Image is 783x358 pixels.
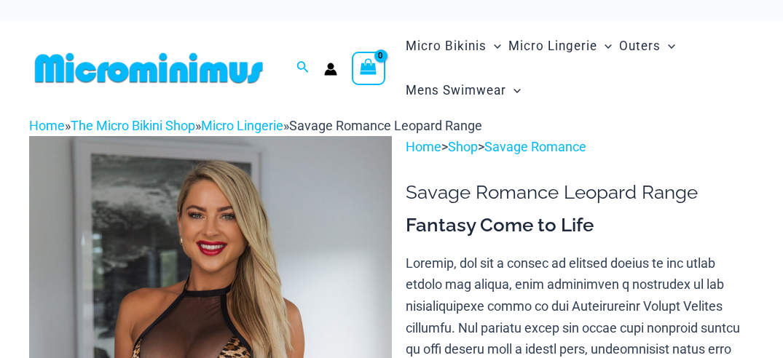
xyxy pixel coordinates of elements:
a: Home [406,139,441,154]
h3: Fantasy Come to Life [406,213,754,238]
span: Savage Romance Leopard Range [289,118,482,133]
a: Micro Lingerie [201,118,283,133]
span: Micro Lingerie [508,28,597,65]
a: OutersMenu ToggleMenu Toggle [615,24,679,68]
a: Account icon link [324,63,337,76]
h1: Savage Romance Leopard Range [406,181,754,204]
span: Mens Swimwear [406,72,506,109]
span: Menu Toggle [487,28,501,65]
p: > > [406,136,754,158]
a: Search icon link [296,59,310,77]
a: The Micro Bikini Shop [71,118,195,133]
span: Outers [619,28,661,65]
span: Menu Toggle [597,28,612,65]
span: Menu Toggle [506,72,521,109]
span: Micro Bikinis [406,28,487,65]
span: » » » [29,118,482,133]
span: Menu Toggle [661,28,675,65]
a: View Shopping Cart, empty [352,52,385,85]
a: Mens SwimwearMenu ToggleMenu Toggle [402,68,524,113]
a: Savage Romance [484,139,586,154]
nav: Site Navigation [400,22,754,115]
a: Shop [448,139,478,154]
a: Micro BikinisMenu ToggleMenu Toggle [402,24,505,68]
a: Home [29,118,65,133]
img: MM SHOP LOGO FLAT [29,52,269,84]
a: Micro LingerieMenu ToggleMenu Toggle [505,24,615,68]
